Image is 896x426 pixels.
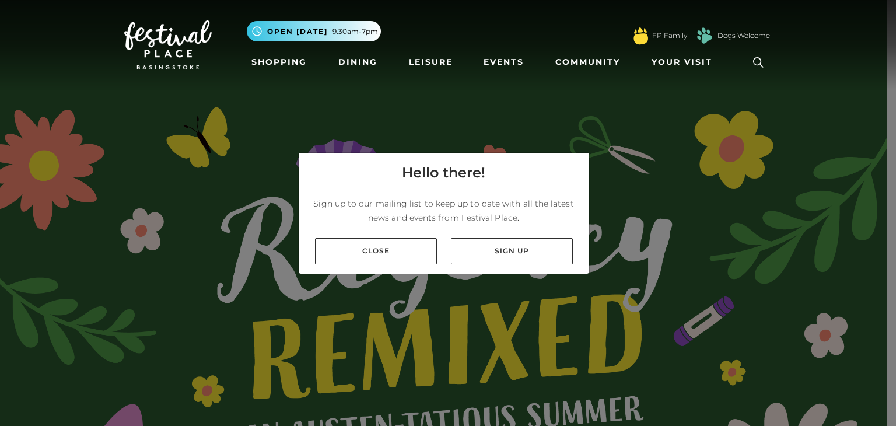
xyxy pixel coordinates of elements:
[247,21,381,41] button: Open [DATE] 9.30am-7pm
[332,26,378,37] span: 9.30am-7pm
[717,30,772,41] a: Dogs Welcome!
[652,56,712,68] span: Your Visit
[267,26,328,37] span: Open [DATE]
[647,51,723,73] a: Your Visit
[308,197,580,225] p: Sign up to our mailing list to keep up to date with all the latest news and events from Festival ...
[479,51,528,73] a: Events
[247,51,311,73] a: Shopping
[334,51,382,73] a: Dining
[652,30,687,41] a: FP Family
[451,238,573,264] a: Sign up
[404,51,457,73] a: Leisure
[124,20,212,69] img: Festival Place Logo
[315,238,437,264] a: Close
[402,162,485,183] h4: Hello there!
[551,51,625,73] a: Community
